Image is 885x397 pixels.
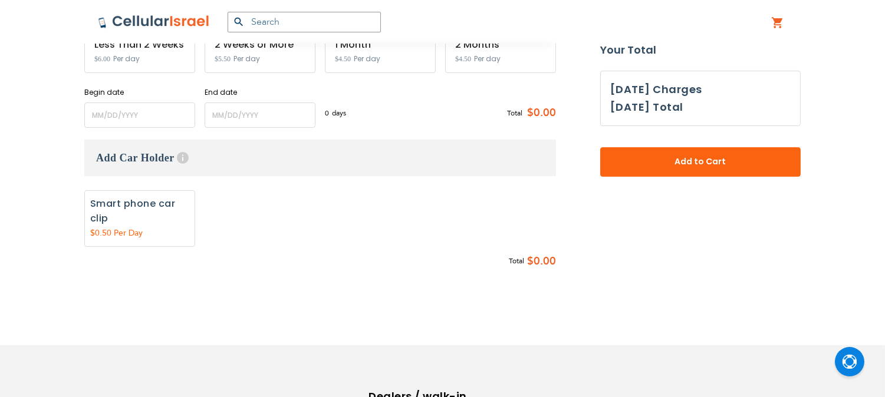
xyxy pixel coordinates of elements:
div: Less Than 2 Weeks [94,39,185,50]
input: Search [228,12,381,32]
span: Total [507,108,522,118]
h3: [DATE] Total [610,98,683,116]
img: Cellular Israel Logo [98,15,210,29]
label: End date [205,87,315,98]
span: $6.00 [94,55,110,63]
div: 2 Months [455,39,546,50]
span: $4.50 [455,55,471,63]
span: Per day [474,54,501,64]
span: $5.50 [215,55,231,63]
span: Total [509,255,524,267]
input: MM/DD/YYYY [205,102,315,128]
h3: [DATE] Charges [610,81,791,98]
span: Help [177,152,189,164]
input: MM/DD/YYYY [84,102,195,128]
div: 1 Month [335,39,426,50]
strong: Your Total [600,41,801,59]
label: Begin date [84,87,195,98]
div: 2 Weeks or More [215,39,305,50]
span: $0.00 [522,104,556,122]
span: days [332,108,346,118]
span: Per day [354,54,380,64]
span: Per day [233,54,260,64]
span: 0.00 [534,253,556,270]
button: Add to Cart [600,147,801,177]
span: Add to Cart [639,156,762,168]
span: $ [527,253,534,270]
span: Per day [113,54,140,64]
h3: Add Car Holder [84,140,556,176]
span: $4.50 [335,55,351,63]
span: 0 [325,108,332,118]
